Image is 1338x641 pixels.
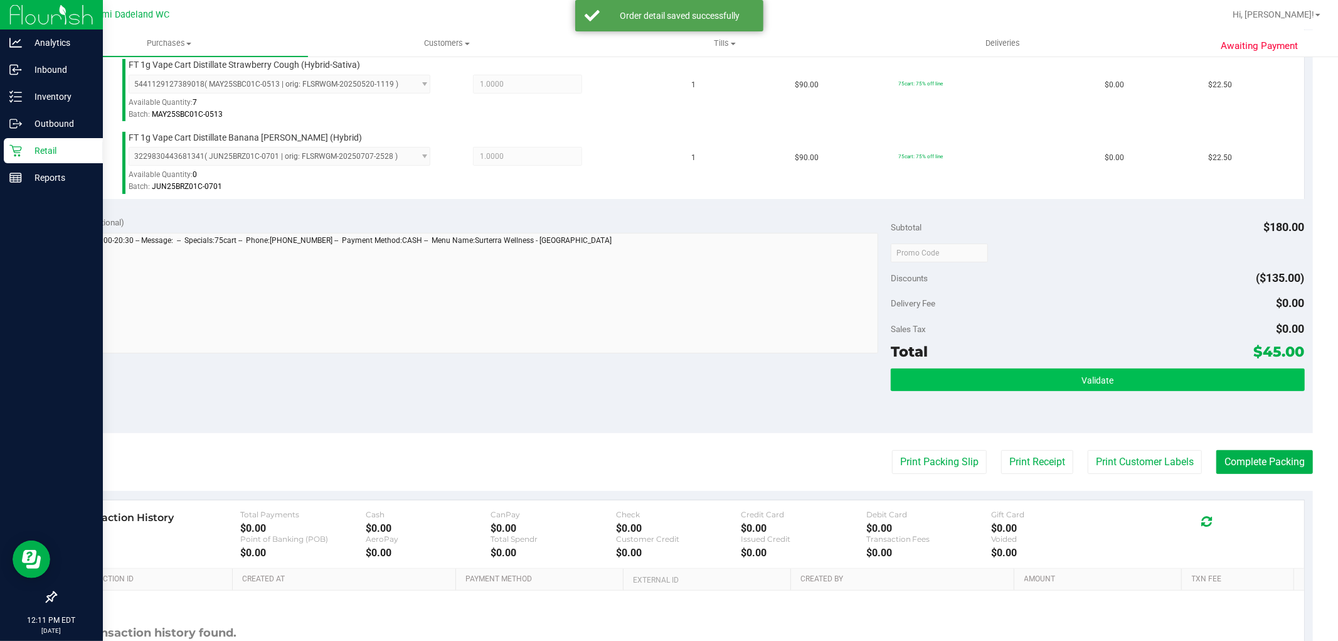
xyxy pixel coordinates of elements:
[616,510,741,519] div: Check
[9,171,22,184] inline-svg: Reports
[309,38,585,49] span: Customers
[991,547,1116,559] div: $0.00
[1192,574,1289,584] a: Txn Fee
[308,30,586,57] a: Customers
[129,182,150,191] span: Batch:
[1277,296,1305,310] span: $0.00
[891,244,988,262] input: Promo Code
[366,547,491,559] div: $0.00
[366,522,491,534] div: $0.00
[366,534,491,544] div: AeroPay
[891,298,935,308] span: Delivery Fee
[240,510,365,519] div: Total Payments
[692,152,696,164] span: 1
[692,79,696,91] span: 1
[22,62,97,77] p: Inbound
[1277,322,1305,335] span: $0.00
[13,541,50,578] iframe: Resource center
[1233,9,1314,19] span: Hi, [PERSON_NAME]!
[991,522,1116,534] div: $0.00
[866,522,991,534] div: $0.00
[22,143,97,158] p: Retail
[1088,450,1202,474] button: Print Customer Labels
[129,110,150,119] span: Batch:
[366,510,491,519] div: Cash
[991,510,1116,519] div: Gift Card
[1024,574,1177,584] a: Amount
[891,343,928,360] span: Total
[129,94,446,118] div: Available Quantity:
[6,615,97,626] p: 12:11 PM EDT
[491,522,615,534] div: $0.00
[866,547,991,559] div: $0.00
[616,547,741,559] div: $0.00
[1208,79,1232,91] span: $22.50
[9,63,22,76] inline-svg: Inbound
[891,324,926,334] span: Sales Tax
[616,534,741,544] div: Customer Credit
[741,547,866,559] div: $0.00
[866,510,991,519] div: Debit Card
[491,547,615,559] div: $0.00
[1264,220,1305,234] span: $180.00
[898,153,943,159] span: 75cart: 75% off line
[795,152,819,164] span: $90.00
[242,574,451,584] a: Created At
[1081,375,1113,385] span: Validate
[741,522,866,534] div: $0.00
[991,534,1116,544] div: Voided
[30,30,308,57] a: Purchases
[587,38,863,49] span: Tills
[891,267,928,289] span: Discounts
[1105,152,1124,164] span: $0.00
[623,569,790,591] th: External ID
[1216,450,1313,474] button: Complete Packing
[22,116,97,131] p: Outbound
[800,574,1009,584] a: Created By
[1001,450,1073,474] button: Print Receipt
[1221,39,1298,53] span: Awaiting Payment
[9,36,22,49] inline-svg: Analytics
[866,534,991,544] div: Transaction Fees
[74,574,228,584] a: Transaction ID
[465,574,619,584] a: Payment Method
[129,166,446,190] div: Available Quantity:
[1256,271,1305,284] span: ($135.00)
[6,626,97,635] p: [DATE]
[152,110,223,119] span: MAY25SBC01C-0513
[864,30,1142,57] a: Deliveries
[969,38,1037,49] span: Deliveries
[22,35,97,50] p: Analytics
[240,522,365,534] div: $0.00
[129,132,362,144] span: FT 1g Vape Cart Distillate Banana [PERSON_NAME] (Hybrid)
[193,170,197,179] span: 0
[741,510,866,519] div: Credit Card
[30,38,308,49] span: Purchases
[1254,343,1305,360] span: $45.00
[607,9,754,22] div: Order detail saved successfully
[9,90,22,103] inline-svg: Inventory
[240,547,365,559] div: $0.00
[152,182,222,191] span: JUN25BRZ01C-0701
[193,98,197,107] span: 7
[616,522,741,534] div: $0.00
[891,369,1304,391] button: Validate
[9,117,22,130] inline-svg: Outbound
[1208,152,1232,164] span: $22.50
[1105,79,1124,91] span: $0.00
[491,510,615,519] div: CanPay
[129,59,360,71] span: FT 1g Vape Cart Distillate Strawberry Cough (Hybrid-Sativa)
[87,9,170,20] span: Miami Dadeland WC
[795,79,819,91] span: $90.00
[22,89,97,104] p: Inventory
[586,30,864,57] a: Tills
[9,144,22,157] inline-svg: Retail
[22,170,97,185] p: Reports
[892,450,987,474] button: Print Packing Slip
[240,534,365,544] div: Point of Banking (POB)
[891,222,921,232] span: Subtotal
[741,534,866,544] div: Issued Credit
[491,534,615,544] div: Total Spendr
[898,80,943,87] span: 75cart: 75% off line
